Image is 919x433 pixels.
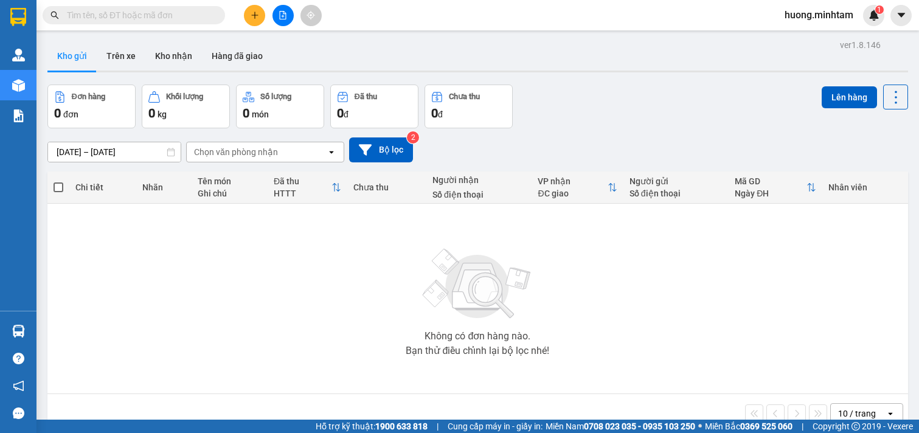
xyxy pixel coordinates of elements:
button: Kho nhận [145,41,202,71]
div: HTTT [274,189,331,198]
span: | [437,420,439,433]
span: 0 [54,106,61,120]
div: Đã thu [355,92,377,101]
div: Bạn thử điều chỉnh lại bộ lọc nhé! [406,346,549,356]
span: ⚪️ [698,424,702,429]
span: aim [307,11,315,19]
div: Chưa thu [449,92,480,101]
div: Tên món [198,176,262,186]
img: warehouse-icon [12,79,25,92]
strong: 0369 525 060 [740,421,792,431]
div: VP nhận [538,176,607,186]
span: Miền Bắc [705,420,792,433]
button: Khối lượng0kg [142,85,230,128]
button: Đơn hàng0đơn [47,85,136,128]
div: Đã thu [274,176,331,186]
span: message [13,407,24,419]
span: Hỗ trợ kỹ thuật: [316,420,428,433]
img: warehouse-icon [12,325,25,338]
div: Số lượng [260,92,291,101]
span: đ [344,109,349,119]
div: Số điện thoại [432,190,526,199]
svg: open [886,409,895,418]
img: logo-vxr [10,8,26,26]
img: svg+xml;base64,PHN2ZyBjbGFzcz0ibGlzdC1wbHVnX19zdmciIHhtbG5zPSJodHRwOi8vd3d3LnczLm9yZy8yMDAwL3N2Zy... [417,241,538,327]
div: Chưa thu [353,182,420,192]
span: đ [438,109,443,119]
div: Đơn hàng [72,92,105,101]
span: question-circle [13,353,24,364]
th: Toggle SortBy [532,171,623,204]
div: Khối lượng [166,92,203,101]
div: Mã GD [735,176,806,186]
button: Số lượng0món [236,85,324,128]
button: aim [300,5,322,26]
span: món [252,109,269,119]
span: 0 [337,106,344,120]
div: Người gửi [629,176,723,186]
button: file-add [272,5,294,26]
div: Nhân viên [828,182,902,192]
strong: 0708 023 035 - 0935 103 250 [584,421,695,431]
span: 0 [243,106,249,120]
button: Lên hàng [822,86,877,108]
div: 10 / trang [838,407,876,420]
div: Ngày ĐH [735,189,806,198]
strong: 1900 633 818 [375,421,428,431]
button: Đã thu0đ [330,85,418,128]
th: Toggle SortBy [268,171,347,204]
span: search [50,11,59,19]
div: Người nhận [432,175,526,185]
div: Không có đơn hàng nào. [425,331,530,341]
div: Ghi chú [198,189,262,198]
button: plus [244,5,265,26]
span: 1 [877,5,881,14]
th: Toggle SortBy [729,171,822,204]
sup: 2 [407,131,419,144]
span: 0 [148,106,155,120]
span: đơn [63,109,78,119]
span: huong.minhtam [775,7,863,23]
span: notification [13,380,24,392]
button: caret-down [890,5,912,26]
input: Tìm tên, số ĐT hoặc mã đơn [67,9,210,22]
span: Cung cấp máy in - giấy in: [448,420,543,433]
span: caret-down [896,10,907,21]
span: plus [251,11,259,19]
span: kg [158,109,167,119]
span: | [802,420,803,433]
span: file-add [279,11,287,19]
span: copyright [851,422,860,431]
sup: 1 [875,5,884,14]
input: Select a date range. [48,142,181,162]
button: Hàng đã giao [202,41,272,71]
span: Miền Nam [546,420,695,433]
svg: open [327,147,336,157]
button: Bộ lọc [349,137,413,162]
div: Chọn văn phòng nhận [194,146,278,158]
div: ver 1.8.146 [840,38,881,52]
div: Số điện thoại [629,189,723,198]
div: Chi tiết [75,182,130,192]
img: solution-icon [12,109,25,122]
div: ĐC giao [538,189,607,198]
img: warehouse-icon [12,49,25,61]
span: 0 [431,106,438,120]
button: Chưa thu0đ [425,85,513,128]
button: Trên xe [97,41,145,71]
img: icon-new-feature [869,10,879,21]
button: Kho gửi [47,41,97,71]
div: Nhãn [142,182,185,192]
